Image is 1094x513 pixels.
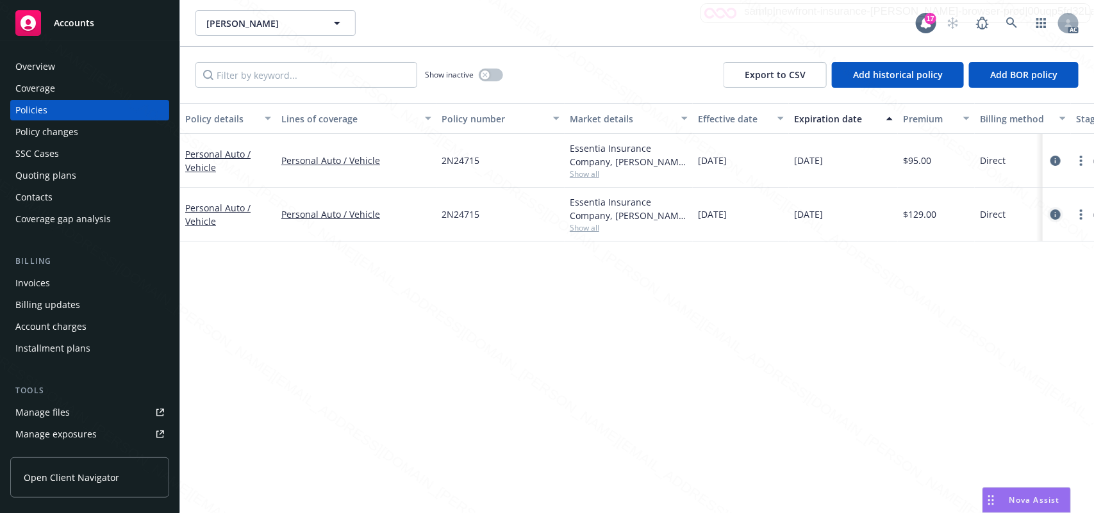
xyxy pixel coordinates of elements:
div: Expiration date [794,112,879,126]
div: 17 [925,13,936,24]
button: Lines of coverage [276,103,436,134]
span: 2N24715 [442,154,479,167]
div: Invoices [15,273,50,293]
div: Policies [15,100,47,120]
div: Premium [903,112,956,126]
span: Direct [980,154,1006,167]
a: Switch app [1029,10,1054,36]
a: Accounts [10,5,169,41]
a: Personal Auto / Vehicle [281,154,431,167]
a: Report a Bug [970,10,995,36]
button: Add BOR policy [969,62,1079,88]
a: Coverage gap analysis [10,209,169,229]
a: more [1073,153,1089,168]
a: Personal Auto / Vehicle [185,148,251,174]
button: Premium [898,103,975,134]
a: Search [999,10,1025,36]
div: Contacts [15,187,53,208]
div: Market details [570,112,674,126]
a: Manage files [10,402,169,423]
button: Effective date [693,103,789,134]
span: Show all [570,168,688,179]
div: Policy number [442,112,545,126]
span: [DATE] [794,154,823,167]
div: Coverage gap analysis [15,209,111,229]
button: Export to CSV [724,62,827,88]
div: Billing updates [15,295,80,315]
span: $95.00 [903,154,931,167]
div: Policy details [185,112,257,126]
a: Contacts [10,187,169,208]
div: Manage files [15,402,70,423]
a: more [1073,207,1089,222]
span: Export to CSV [745,69,806,81]
button: Expiration date [789,103,898,134]
div: Essentia Insurance Company, [PERSON_NAME] Insurance [570,142,688,168]
span: [PERSON_NAME] [206,17,317,30]
a: circleInformation [1048,207,1063,222]
div: Policy changes [15,122,78,142]
div: Essentia Insurance Company, [PERSON_NAME] Insurance, [PERSON_NAME] [570,195,688,222]
div: Billing [10,255,169,268]
span: Show inactive [425,69,474,80]
div: Drag to move [983,488,999,512]
span: [DATE] [794,208,823,221]
button: Billing method [975,103,1071,134]
div: Tools [10,384,169,397]
span: [DATE] [698,208,727,221]
a: Policy changes [10,122,169,142]
span: 2N24715 [442,208,479,221]
button: Policy number [436,103,565,134]
a: Billing updates [10,295,169,315]
a: Manage certificates [10,446,169,466]
span: Show all [570,222,688,233]
a: Overview [10,56,169,77]
span: $129.00 [903,208,936,221]
div: Lines of coverage [281,112,417,126]
a: Personal Auto / Vehicle [281,208,431,221]
button: [PERSON_NAME] [195,10,356,36]
button: Market details [565,103,693,134]
button: Add historical policy [832,62,964,88]
a: Account charges [10,316,169,337]
div: Effective date [698,112,770,126]
a: Quoting plans [10,165,169,186]
div: SSC Cases [15,143,59,164]
div: Account charges [15,316,87,337]
div: Installment plans [15,338,90,359]
a: Coverage [10,78,169,99]
a: Installment plans [10,338,169,359]
span: Direct [980,208,1006,221]
div: Quoting plans [15,165,76,186]
a: Manage exposures [10,424,169,444]
span: Nova Assist [1009,494,1060,505]
span: Add historical policy [853,69,943,81]
div: Coverage [15,78,55,99]
button: Nova Assist [982,487,1071,513]
a: Start snowing [940,10,966,36]
span: Open Client Navigator [24,471,119,484]
button: Policy details [180,103,276,134]
a: Personal Auto / Vehicle [185,202,251,227]
div: Manage exposures [15,424,97,444]
div: Billing method [980,112,1052,126]
a: Invoices [10,273,169,293]
span: Add BOR policy [990,69,1057,81]
a: Policies [10,100,169,120]
div: Manage certificates [15,446,99,466]
input: Filter by keyword... [195,62,417,88]
span: [DATE] [698,154,727,167]
a: circleInformation [1048,153,1063,168]
span: Accounts [54,18,94,28]
div: Overview [15,56,55,77]
a: SSC Cases [10,143,169,164]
